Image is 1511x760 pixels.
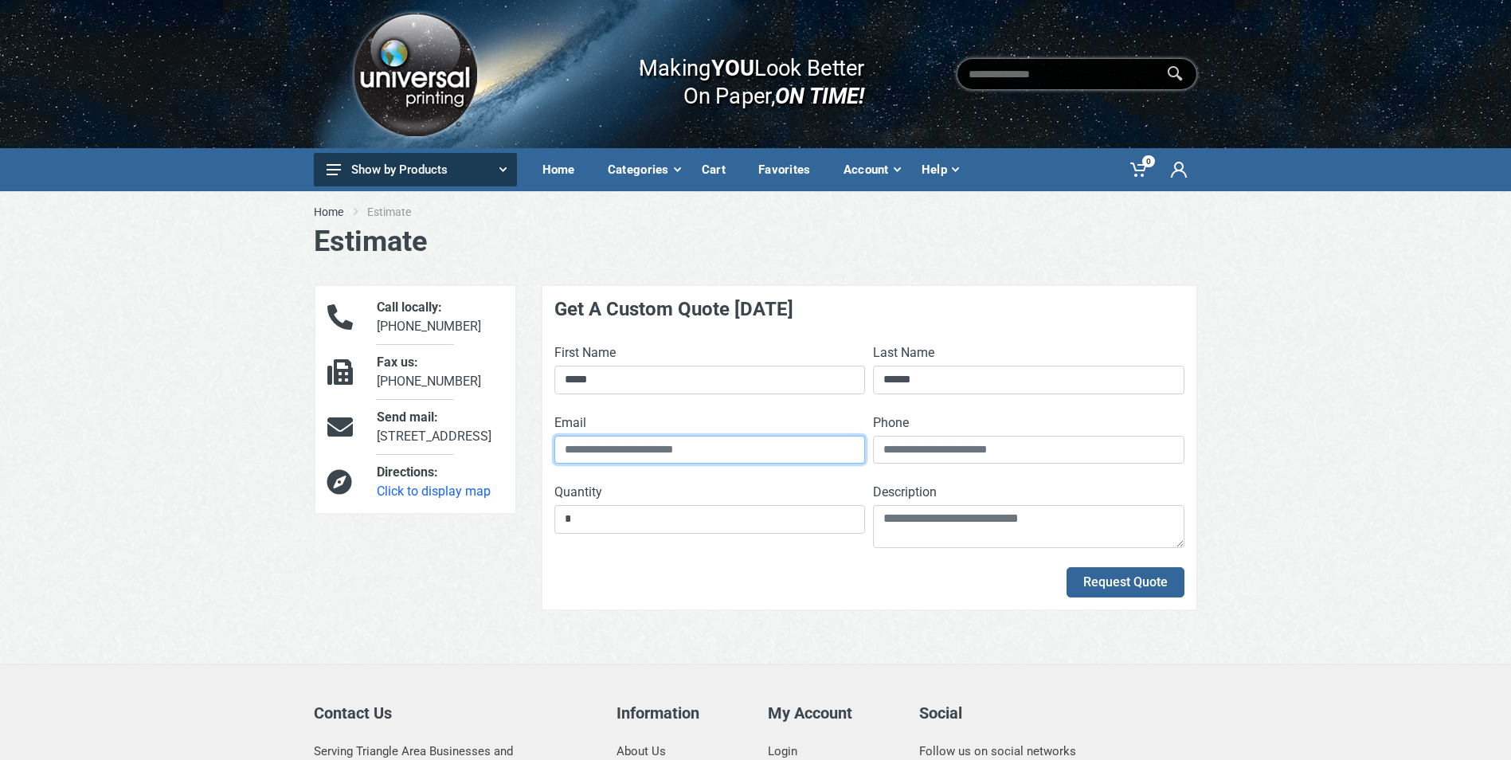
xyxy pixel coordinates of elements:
a: About Us [617,744,666,758]
a: Login [768,744,797,758]
div: [STREET_ADDRESS] [365,408,515,446]
span: Directions: [377,464,438,480]
nav: breadcrumb [314,204,1198,220]
i: ON TIME! [775,82,864,109]
h5: My Account [768,703,895,723]
b: YOU [711,54,754,81]
a: Favorites [747,148,832,191]
span: Call locally: [377,300,442,315]
div: Categories [597,153,691,186]
div: Making Look Better On Paper, [608,38,865,110]
h5: Contact Us [314,703,593,723]
a: Click to display map [377,484,491,499]
a: 0 [1119,148,1160,191]
div: Favorites [747,153,832,186]
label: Description [873,483,937,502]
a: Home [531,148,597,191]
a: Cart [691,148,747,191]
h4: Get A Custom Quote [DATE] [554,298,1184,321]
span: Fax us: [377,355,418,370]
div: Home [531,153,597,186]
label: Quantity [554,483,602,502]
img: Logo.png [348,7,482,142]
span: Send mail: [377,409,438,425]
li: Estimate [367,204,435,220]
h5: Social [919,703,1198,723]
button: Request Quote [1067,567,1184,597]
div: Cart [691,153,747,186]
label: First Name [554,343,616,362]
div: [PHONE_NUMBER] [365,353,515,391]
div: [PHONE_NUMBER] [365,298,515,336]
label: Email [554,413,586,433]
h1: Estimate [314,225,1198,259]
button: Show by Products [314,153,517,186]
label: Phone [873,413,909,433]
div: Follow us on social networks [919,742,1198,760]
div: Help [910,153,969,186]
div: Account [832,153,910,186]
span: 0 [1142,155,1155,167]
label: Last Name [873,343,934,362]
h5: Information [617,703,744,723]
a: Home [314,204,343,220]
